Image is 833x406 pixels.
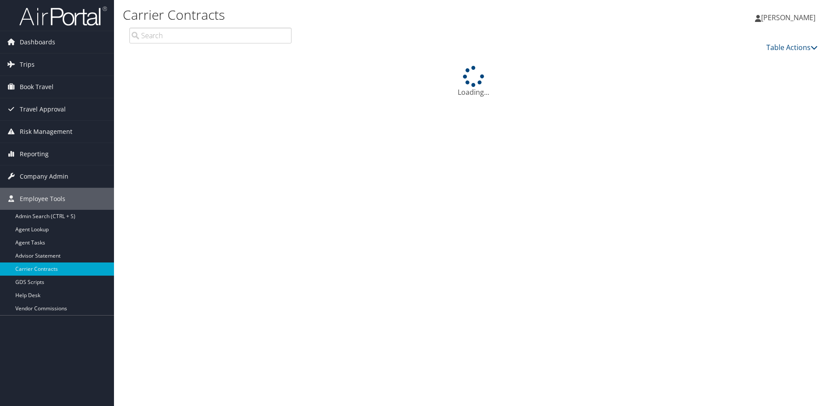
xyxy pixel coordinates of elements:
[129,28,292,43] input: Search
[20,121,72,143] span: Risk Management
[123,66,824,97] div: Loading...
[766,43,818,52] a: Table Actions
[19,6,107,26] img: airportal-logo.png
[123,6,591,24] h1: Carrier Contracts
[20,143,49,165] span: Reporting
[20,31,55,53] span: Dashboards
[20,54,35,75] span: Trips
[20,188,65,210] span: Employee Tools
[755,4,824,31] a: [PERSON_NAME]
[20,98,66,120] span: Travel Approval
[20,76,53,98] span: Book Travel
[20,165,68,187] span: Company Admin
[761,13,815,22] span: [PERSON_NAME]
